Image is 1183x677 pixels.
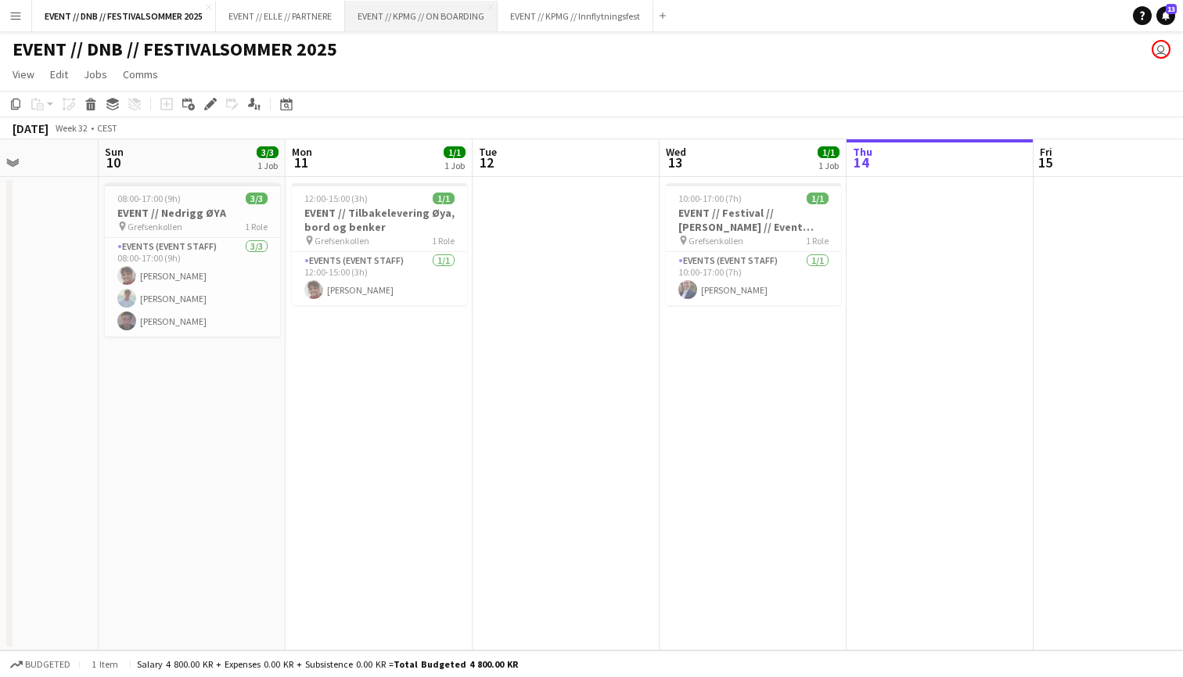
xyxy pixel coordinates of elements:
[289,153,312,171] span: 11
[6,64,41,85] a: View
[105,145,124,159] span: Sun
[105,238,280,337] app-card-role: Events (Event Staff)3/308:00-17:00 (9h)[PERSON_NAME][PERSON_NAME][PERSON_NAME]
[666,252,841,305] app-card-role: Events (Event Staff)1/110:00-17:00 (7h)[PERSON_NAME]
[666,145,686,159] span: Wed
[123,67,158,81] span: Comms
[137,658,518,670] div: Salary 4 800.00 KR + Expenses 0.00 KR + Subsistence 0.00 KR =
[432,235,455,247] span: 1 Role
[257,146,279,158] span: 3/3
[498,1,653,31] button: EVENT // KPMG // Innflytningsfest
[257,160,278,171] div: 1 Job
[666,183,841,305] app-job-card: 10:00-17:00 (7h)1/1EVENT // Festival // [PERSON_NAME] // Event Manager Grefsenkollen1 RoleEvents ...
[818,146,840,158] span: 1/1
[102,153,124,171] span: 10
[105,206,280,220] h3: EVENT // Nedrigg ØYA
[52,122,91,134] span: Week 32
[246,193,268,204] span: 3/3
[315,235,369,247] span: Grefsenkollen
[77,64,113,85] a: Jobs
[678,193,742,204] span: 10:00-17:00 (7h)
[13,38,337,61] h1: EVENT // DNB // FESTIVALSOMMER 2025
[476,153,497,171] span: 12
[216,1,345,31] button: EVENT // ELLE // PARTNERE
[105,183,280,337] app-job-card: 08:00-17:00 (9h)3/3EVENT // Nedrigg ØYA Grefsenkollen1 RoleEvents (Event Staff)3/308:00-17:00 (9h...
[84,67,107,81] span: Jobs
[32,1,216,31] button: EVENT // DNB // FESTIVALSOMMER 2025
[292,183,467,305] app-job-card: 12:00-15:00 (3h)1/1EVENT // Tilbakelevering Øya, bord og benker Grefsenkollen1 RoleEvents (Event ...
[479,145,497,159] span: Tue
[666,206,841,234] h3: EVENT // Festival // [PERSON_NAME] // Event Manager
[292,252,467,305] app-card-role: Events (Event Staff)1/112:00-15:00 (3h)[PERSON_NAME]
[433,193,455,204] span: 1/1
[128,221,182,232] span: Grefsenkollen
[806,235,829,247] span: 1 Role
[1037,153,1052,171] span: 15
[1166,4,1177,14] span: 13
[850,153,872,171] span: 14
[117,64,164,85] a: Comms
[444,160,465,171] div: 1 Job
[689,235,743,247] span: Grefsenkollen
[50,67,68,81] span: Edit
[444,146,466,158] span: 1/1
[292,206,467,234] h3: EVENT // Tilbakelevering Øya, bord og benker
[807,193,829,204] span: 1/1
[8,656,73,673] button: Budgeted
[663,153,686,171] span: 13
[25,659,70,670] span: Budgeted
[304,193,368,204] span: 12:00-15:00 (3h)
[1156,6,1175,25] a: 13
[245,221,268,232] span: 1 Role
[44,64,74,85] a: Edit
[1152,40,1170,59] app-user-avatar: Daniel Andersen
[86,658,124,670] span: 1 item
[292,145,312,159] span: Mon
[394,658,518,670] span: Total Budgeted 4 800.00 KR
[117,193,181,204] span: 08:00-17:00 (9h)
[1040,145,1052,159] span: Fri
[853,145,872,159] span: Thu
[345,1,498,31] button: EVENT // KPMG // ON BOARDING
[818,160,839,171] div: 1 Job
[13,67,34,81] span: View
[97,122,117,134] div: CEST
[13,121,49,136] div: [DATE]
